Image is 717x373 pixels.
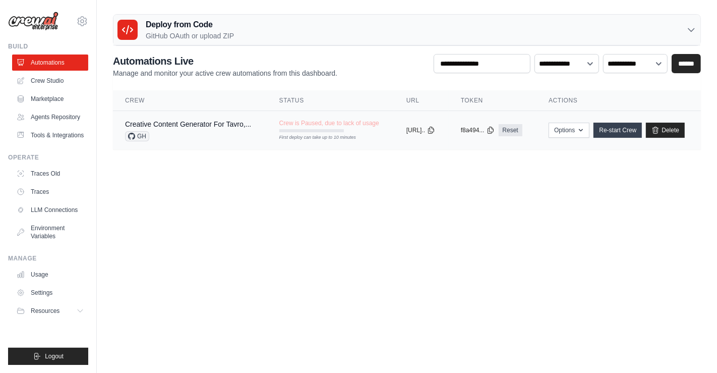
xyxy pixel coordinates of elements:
[31,307,59,315] span: Resources
[146,31,234,41] p: GitHub OAuth or upload ZIP
[12,202,88,218] a: LLM Connections
[12,109,88,125] a: Agents Repository
[125,131,149,141] span: GH
[461,126,495,134] button: f8a494...
[125,120,251,128] a: Creative Content Generator For Tavro,...
[12,127,88,143] a: Tools & Integrations
[113,90,267,111] th: Crew
[12,91,88,107] a: Marketplace
[536,90,701,111] th: Actions
[12,184,88,200] a: Traces
[394,90,449,111] th: URL
[8,153,88,162] div: Operate
[12,303,88,319] button: Resources
[45,352,64,360] span: Logout
[8,12,58,31] img: Logo
[279,119,379,127] span: Crew is Paused, due to lack of usage
[12,55,88,71] a: Automations
[593,123,642,138] a: Re-start Crew
[8,42,88,50] div: Build
[12,166,88,182] a: Traces Old
[549,123,589,138] button: Options
[146,19,234,31] h3: Deploy from Code
[12,267,88,283] a: Usage
[499,124,522,136] a: Reset
[279,134,344,141] div: First deploy can take up to 10 minutes
[267,90,394,111] th: Status
[113,68,337,78] p: Manage and monitor your active crew automations from this dashboard.
[12,285,88,301] a: Settings
[113,54,337,68] h2: Automations Live
[12,220,88,244] a: Environment Variables
[667,325,717,373] iframe: Chat Widget
[12,73,88,89] a: Crew Studio
[646,123,685,138] a: Delete
[449,90,536,111] th: Token
[8,254,88,262] div: Manage
[8,348,88,365] button: Logout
